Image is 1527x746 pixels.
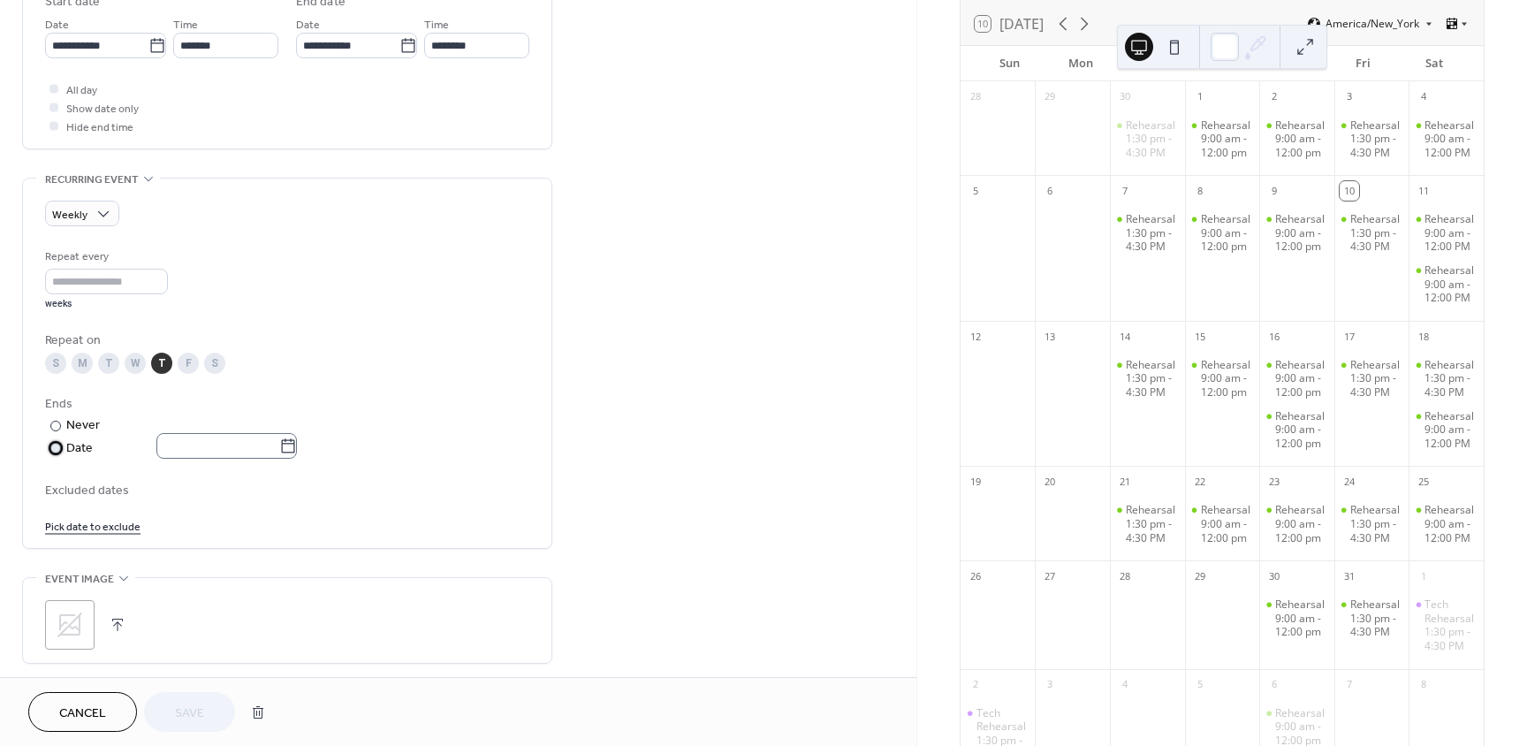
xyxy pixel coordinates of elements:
[1409,263,1484,305] div: Rehearsal 9:00 am - 12:00 PM
[966,567,985,586] div: 26
[1190,675,1210,695] div: 5
[125,353,146,374] div: W
[1334,118,1409,160] div: Rehearsal 1:30 pm - 4:30 PM
[151,353,172,374] div: T
[1259,212,1334,254] div: Rehearsal 9:00 am - 12:00 pm
[1414,88,1433,107] div: 4
[1201,212,1253,254] div: Rehearsal 9:00 am - 12:00 pm
[424,16,449,34] span: Time
[45,247,164,266] div: Repeat every
[1040,181,1060,201] div: 6
[1350,503,1402,544] div: Rehearsal 1:30 pm - 4:30 PM
[1275,503,1327,544] div: Rehearsal 9:00 am - 12:00 pm
[975,46,1045,81] div: Sun
[1190,472,1210,491] div: 22
[1340,472,1359,491] div: 24
[1110,503,1185,544] div: Rehearsal 1:30 pm - 4:30 PM
[1334,212,1409,254] div: Rehearsal 1:30 pm - 4:30 PM
[1350,118,1402,160] div: Rehearsal 1:30 pm - 4:30 PM
[1115,675,1135,695] div: 4
[1328,46,1399,81] div: Fri
[1116,46,1187,81] div: Tue
[1414,567,1433,586] div: 1
[1414,181,1433,201] div: 11
[1126,503,1178,544] div: Rehearsal 1:30 pm - 4:30 PM
[1414,675,1433,695] div: 8
[1414,327,1433,346] div: 18
[1126,358,1178,400] div: Rehearsal 1:30 pm - 4:30 PM
[1275,118,1327,160] div: Rehearsal 9:00 am - 12:00 pm
[45,353,66,374] div: S
[1040,327,1060,346] div: 13
[45,298,168,310] div: weeks
[1409,212,1484,254] div: Rehearsal 9:00 am - 12:00 PM
[1040,675,1060,695] div: 3
[1265,675,1284,695] div: 6
[1275,358,1327,400] div: Rehearsal 9:00 am - 12:00 pm
[1424,263,1477,305] div: Rehearsal 9:00 am - 12:00 PM
[1326,19,1419,29] span: America/New_York
[1259,358,1334,400] div: Rehearsal 9:00 am - 12:00 pm
[1110,358,1185,400] div: Rehearsal 1:30 pm - 4:30 PM
[966,88,985,107] div: 28
[1259,598,1334,639] div: Rehearsal 9:00 am - 12:00 pm
[1110,118,1185,160] div: Rehearsal 1:30 pm - 4:30 PM
[66,100,139,118] span: Show date only
[28,692,137,732] button: Cancel
[66,81,97,100] span: All day
[1409,503,1484,544] div: Rehearsal 9:00 am - 12:00 PM
[1409,118,1484,160] div: Rehearsal 9:00 am - 12:00 PM
[966,181,985,201] div: 5
[1265,181,1284,201] div: 9
[1334,358,1409,400] div: Rehearsal 1:30 pm - 4:30 PM
[1340,567,1359,586] div: 31
[66,118,133,137] span: Hide end time
[1265,567,1284,586] div: 30
[1115,567,1135,586] div: 28
[98,353,119,374] div: T
[966,675,985,695] div: 2
[1350,598,1402,639] div: Rehearsal 1:30 pm - 4:30 PM
[1201,118,1253,160] div: Rehearsal 9:00 am - 12:00 pm
[1350,358,1402,400] div: Rehearsal 1:30 pm - 4:30 PM
[1424,212,1477,254] div: Rehearsal 9:00 am - 12:00 PM
[45,600,95,650] div: ;
[1265,88,1284,107] div: 2
[1185,212,1260,254] div: Rehearsal 9:00 am - 12:00 pm
[1185,503,1260,544] div: Rehearsal 9:00 am - 12:00 pm
[1334,598,1409,639] div: Rehearsal 1:30 pm - 4:30 PM
[1126,118,1178,160] div: Rehearsal 1:30 pm - 4:30 PM
[1259,118,1334,160] div: Rehearsal 9:00 am - 12:00 pm
[1424,409,1477,451] div: Rehearsal 9:00 am - 12:00 PM
[1115,88,1135,107] div: 30
[178,353,199,374] div: F
[1190,88,1210,107] div: 1
[1340,327,1359,346] div: 17
[1265,327,1284,346] div: 16
[1275,598,1327,639] div: Rehearsal 9:00 am - 12:00 pm
[1409,409,1484,451] div: Rehearsal 9:00 am - 12:00 PM
[1259,503,1334,544] div: Rehearsal 9:00 am - 12:00 pm
[1414,472,1433,491] div: 25
[1340,181,1359,201] div: 10
[1185,118,1260,160] div: Rehearsal 9:00 am - 12:00 pm
[1424,118,1477,160] div: Rehearsal 9:00 am - 12:00 PM
[1265,472,1284,491] div: 23
[45,16,69,34] span: Date
[45,395,526,414] div: Ends
[45,518,141,537] span: Pick date to exclude
[966,472,985,491] div: 19
[1399,46,1470,81] div: Sat
[59,704,106,723] span: Cancel
[1409,598,1484,652] div: Tech Rehearsal 1:30 pm - 4:30 PM
[1275,409,1327,451] div: Rehearsal 9:00 am - 12:00 pm
[1409,358,1484,400] div: Rehearsal 1:30 pm - 4:30 PM
[1190,327,1210,346] div: 15
[1126,212,1178,254] div: Rehearsal 1:30 pm - 4:30 PM
[1424,358,1477,400] div: Rehearsal 1:30 pm - 4:30 PM
[1045,46,1116,81] div: Mon
[1340,88,1359,107] div: 3
[66,438,297,459] div: Date
[1115,181,1135,201] div: 7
